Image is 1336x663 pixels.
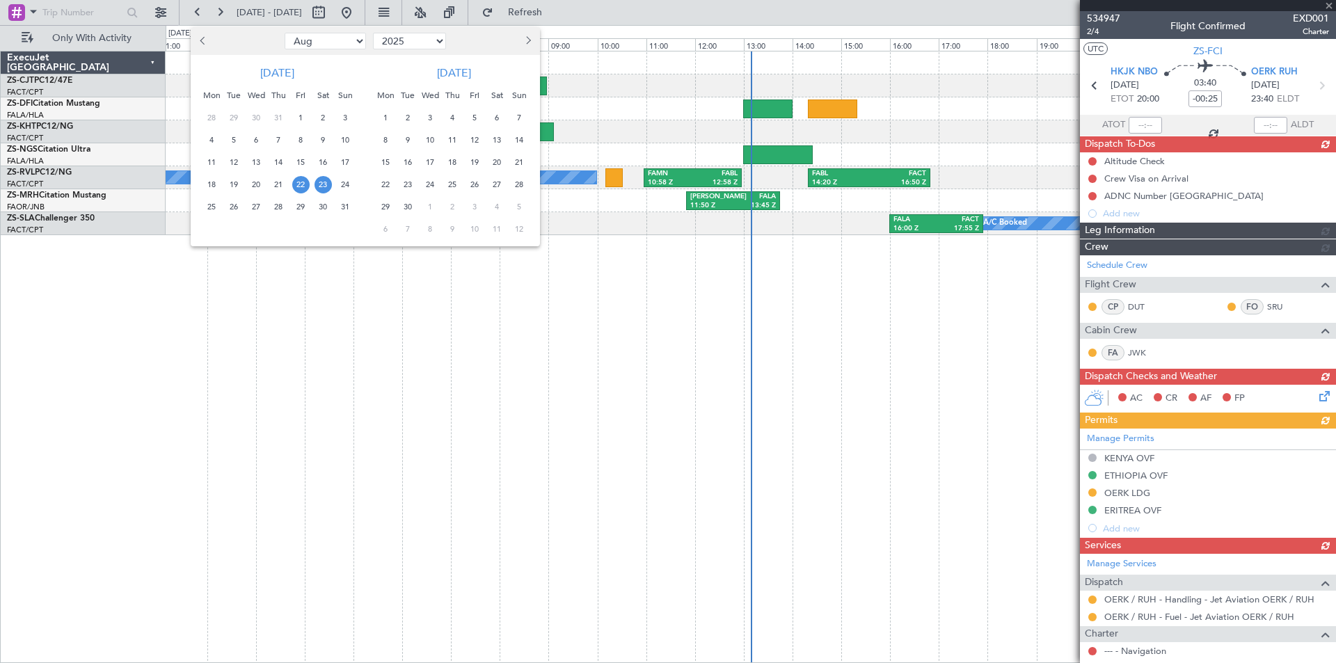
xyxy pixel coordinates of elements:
[337,131,354,149] span: 10
[466,131,484,149] span: 12
[488,198,506,216] span: 4
[441,106,463,129] div: 4-9-2025
[397,151,419,173] div: 16-9-2025
[200,106,223,129] div: 28-7-2025
[441,84,463,106] div: Thu
[248,198,265,216] span: 27
[397,195,419,218] div: 30-9-2025
[511,176,528,193] span: 28
[292,109,310,127] span: 1
[511,109,528,127] span: 7
[203,198,221,216] span: 25
[486,173,508,195] div: 27-9-2025
[223,195,245,218] div: 26-8-2025
[486,218,508,240] div: 11-10-2025
[270,131,287,149] span: 7
[419,218,441,240] div: 8-10-2025
[315,176,332,193] span: 23
[399,198,417,216] span: 30
[270,198,287,216] span: 28
[225,198,243,216] span: 26
[334,151,356,173] div: 17-8-2025
[225,154,243,171] span: 12
[488,154,506,171] span: 20
[315,109,332,127] span: 2
[289,106,312,129] div: 1-8-2025
[466,154,484,171] span: 19
[200,195,223,218] div: 25-8-2025
[397,84,419,106] div: Tue
[486,129,508,151] div: 13-9-2025
[444,198,461,216] span: 2
[270,154,287,171] span: 14
[397,218,419,240] div: 7-10-2025
[419,84,441,106] div: Wed
[334,173,356,195] div: 24-8-2025
[463,106,486,129] div: 5-9-2025
[441,218,463,240] div: 9-10-2025
[292,154,310,171] span: 15
[422,176,439,193] span: 24
[334,129,356,151] div: 10-8-2025
[422,154,439,171] span: 17
[508,106,530,129] div: 7-9-2025
[270,176,287,193] span: 21
[419,173,441,195] div: 24-9-2025
[444,109,461,127] span: 4
[245,106,267,129] div: 30-7-2025
[334,84,356,106] div: Sun
[337,109,354,127] span: 3
[248,176,265,193] span: 20
[444,154,461,171] span: 18
[441,173,463,195] div: 25-9-2025
[267,151,289,173] div: 14-8-2025
[463,129,486,151] div: 12-9-2025
[377,109,395,127] span: 1
[463,218,486,240] div: 10-10-2025
[292,198,310,216] span: 29
[289,84,312,106] div: Fri
[223,84,245,106] div: Tue
[225,176,243,193] span: 19
[422,131,439,149] span: 10
[203,131,221,149] span: 4
[488,221,506,238] span: 11
[292,131,310,149] span: 8
[399,109,417,127] span: 2
[267,195,289,218] div: 28-8-2025
[508,173,530,195] div: 28-9-2025
[248,154,265,171] span: 13
[267,84,289,106] div: Thu
[444,176,461,193] span: 25
[508,129,530,151] div: 14-9-2025
[466,109,484,127] span: 5
[334,106,356,129] div: 3-8-2025
[463,151,486,173] div: 19-9-2025
[508,195,530,218] div: 5-10-2025
[419,129,441,151] div: 10-9-2025
[377,131,395,149] span: 8
[486,195,508,218] div: 4-10-2025
[225,109,243,127] span: 29
[377,221,395,238] span: 6
[196,30,212,52] button: Previous month
[312,173,334,195] div: 23-8-2025
[312,129,334,151] div: 9-8-2025
[508,218,530,240] div: 12-10-2025
[511,221,528,238] span: 12
[374,151,397,173] div: 15-9-2025
[374,195,397,218] div: 29-9-2025
[377,176,395,193] span: 22
[248,131,265,149] span: 6
[399,154,417,171] span: 16
[466,176,484,193] span: 26
[374,218,397,240] div: 6-10-2025
[511,131,528,149] span: 14
[488,131,506,149] span: 13
[374,106,397,129] div: 1-9-2025
[373,33,446,49] select: Select year
[289,151,312,173] div: 15-8-2025
[444,131,461,149] span: 11
[203,176,221,193] span: 18
[200,173,223,195] div: 18-8-2025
